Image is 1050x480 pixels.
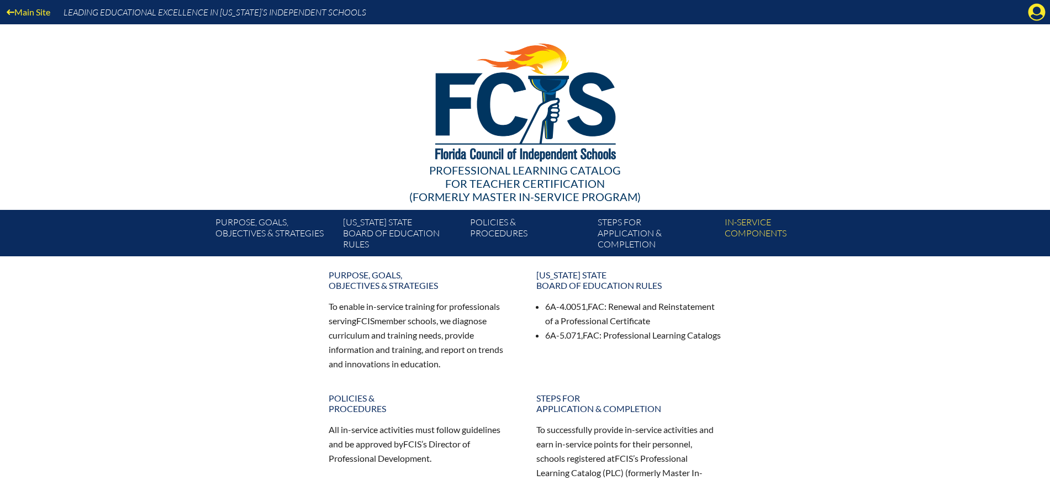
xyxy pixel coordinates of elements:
div: Professional Learning Catalog (formerly Master In-service Program) [207,163,843,203]
a: [US_STATE] StateBoard of Education rules [339,214,466,256]
svg: Manage Account [1028,3,1046,21]
a: Policies &Procedures [466,214,593,256]
p: All in-service activities must follow guidelines and be approved by ’s Director of Professional D... [329,423,514,466]
a: Policies &Procedures [322,388,521,418]
a: Steps forapplication & completion [530,388,729,418]
a: In-servicecomponents [720,214,847,256]
a: Main Site [2,4,55,19]
p: To enable in-service training for professionals serving member schools, we diagnose curriculum an... [329,299,514,371]
span: FAC [588,301,604,312]
span: FAC [583,330,599,340]
span: PLC [605,467,621,478]
li: 6A-5.071, : Professional Learning Catalogs [545,328,722,342]
span: FCIS [403,439,421,449]
span: for Teacher Certification [445,177,605,190]
span: FCIS [615,453,633,463]
span: FCIS [356,315,374,326]
img: FCISlogo221.eps [411,24,639,175]
a: [US_STATE] StateBoard of Education rules [530,265,729,295]
a: Purpose, goals,objectives & strategies [211,214,338,256]
a: Steps forapplication & completion [593,214,720,256]
a: Purpose, goals,objectives & strategies [322,265,521,295]
li: 6A-4.0051, : Renewal and Reinstatement of a Professional Certificate [545,299,722,328]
